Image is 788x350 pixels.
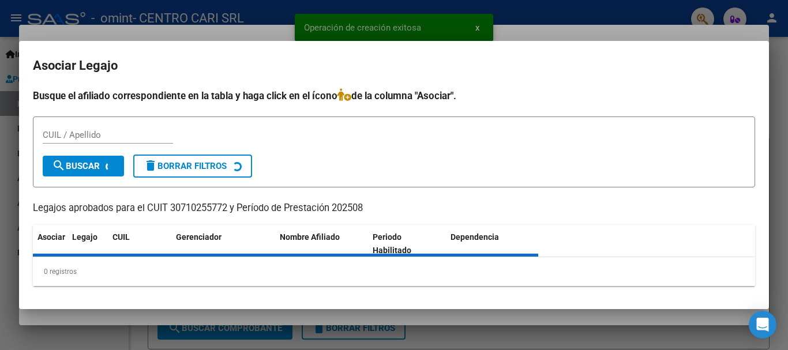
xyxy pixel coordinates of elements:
datatable-header-cell: CUIL [108,225,171,263]
span: CUIL [112,232,130,242]
button: Buscar [43,156,124,176]
datatable-header-cell: Periodo Habilitado [368,225,446,263]
span: Nombre Afiliado [280,232,340,242]
datatable-header-cell: Dependencia [446,225,539,263]
span: Borrar Filtros [144,161,227,171]
datatable-header-cell: Legajo [67,225,108,263]
span: Legajo [72,232,97,242]
span: Periodo Habilitado [373,232,411,255]
mat-icon: search [52,159,66,172]
span: Asociar [37,232,65,242]
button: Borrar Filtros [133,155,252,178]
h4: Busque el afiliado correspondiente en la tabla y haga click en el ícono de la columna "Asociar". [33,88,755,103]
mat-icon: delete [144,159,157,172]
span: Dependencia [451,232,499,242]
datatable-header-cell: Asociar [33,225,67,263]
span: Buscar [52,161,100,171]
span: Gerenciador [176,232,222,242]
datatable-header-cell: Nombre Afiliado [275,225,368,263]
p: Legajos aprobados para el CUIT 30710255772 y Período de Prestación 202508 [33,201,755,216]
div: 0 registros [33,257,755,286]
div: Open Intercom Messenger [749,311,776,338]
datatable-header-cell: Gerenciador [171,225,275,263]
h2: Asociar Legajo [33,55,755,77]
